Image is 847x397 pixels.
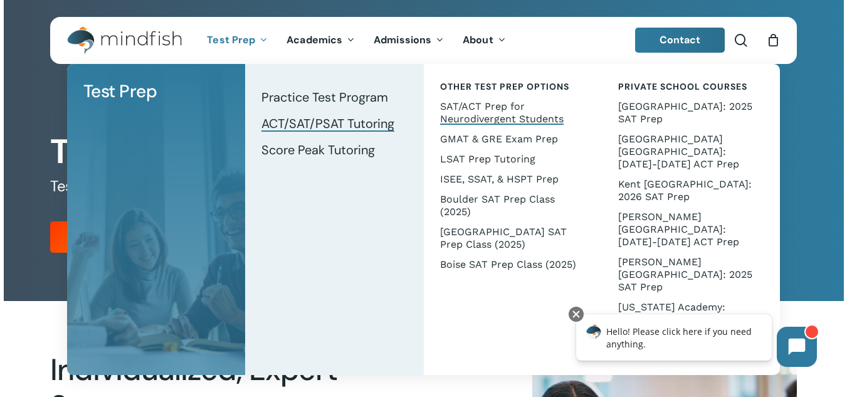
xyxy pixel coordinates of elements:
a: Test Prep [80,77,233,107]
a: Contact [635,28,725,53]
a: LSAT Prep Tutoring [436,149,589,169]
span: Boise SAT Prep Class (2025) [440,258,576,270]
span: ISEE, SSAT, & HSPT Prep [440,173,559,185]
a: About [453,35,515,46]
a: [GEOGRAPHIC_DATA] [GEOGRAPHIC_DATA]: [DATE]-[DATE] ACT Prep [614,129,767,174]
span: Contact [660,33,701,46]
a: [US_STATE] Academy: [DATE]-[DATE] SAT/ACT Prep [614,297,767,330]
span: Other Test Prep Options [440,81,569,92]
a: Other Test Prep Options [436,77,589,97]
span: [GEOGRAPHIC_DATA] [GEOGRAPHIC_DATA]: [DATE]-[DATE] ACT Prep [618,133,739,170]
span: ACT/SAT/PSAT Tutoring [261,115,394,132]
a: [PERSON_NAME][GEOGRAPHIC_DATA]: 2025 SAT Prep [614,252,767,297]
span: [PERSON_NAME][GEOGRAPHIC_DATA]: 2025 SAT Prep [618,256,752,293]
a: GMAT & GRE Exam Prep [436,129,589,149]
a: Kent [GEOGRAPHIC_DATA]: 2026 SAT Prep [614,174,767,207]
span: Score Peak Tutoring [261,142,375,158]
a: Score Peak Tutoring [258,137,411,163]
span: Admissions [374,33,431,46]
span: Kent [GEOGRAPHIC_DATA]: 2026 SAT Prep [618,178,752,203]
a: Boise SAT Prep Class (2025) [436,255,589,275]
a: ACT/SAT/PSAT Tutoring [258,110,411,137]
a: Test Prep [197,35,277,46]
span: Academics [287,33,342,46]
a: Register Now [50,221,166,253]
span: Test Prep [83,80,157,103]
span: Private School Courses [618,81,747,92]
a: Practice Test Program [258,84,411,110]
a: Private School Courses [614,77,767,97]
span: [US_STATE] Academy: [DATE]-[DATE] SAT/ACT Prep [618,301,761,326]
a: Academics [277,35,364,46]
span: [GEOGRAPHIC_DATA] SAT Prep Class (2025) [440,226,567,250]
span: About [463,33,493,46]
nav: Main Menu [197,17,515,64]
span: Practice Test Program [261,89,388,105]
a: SAT/ACT Prep for Neurodivergent Students [436,97,589,129]
span: SAT/ACT Prep for Neurodivergent Students [440,100,564,125]
a: [GEOGRAPHIC_DATA]: 2025 SAT Prep [614,97,767,129]
a: Cart [766,33,780,47]
h1: Tutoring for the ACT, SAT and PSAT [50,132,797,172]
span: Boulder SAT Prep Class (2025) [440,193,555,218]
a: [PERSON_NAME][GEOGRAPHIC_DATA]: [DATE]-[DATE] ACT Prep [614,207,767,252]
a: ISEE, SSAT, & HSPT Prep [436,169,589,189]
a: [GEOGRAPHIC_DATA] SAT Prep Class (2025) [436,222,589,255]
h5: Test Prep Designed for Your Goals [50,176,797,196]
a: Boulder SAT Prep Class (2025) [436,189,589,222]
a: Admissions [364,35,453,46]
span: GMAT & GRE Exam Prep [440,133,558,145]
span: [GEOGRAPHIC_DATA]: 2025 SAT Prep [618,100,752,125]
span: [PERSON_NAME][GEOGRAPHIC_DATA]: [DATE]-[DATE] ACT Prep [618,211,739,248]
span: LSAT Prep Tutoring [440,153,535,165]
header: Main Menu [50,17,797,64]
span: Test Prep [207,33,255,46]
iframe: Chatbot [563,304,829,379]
